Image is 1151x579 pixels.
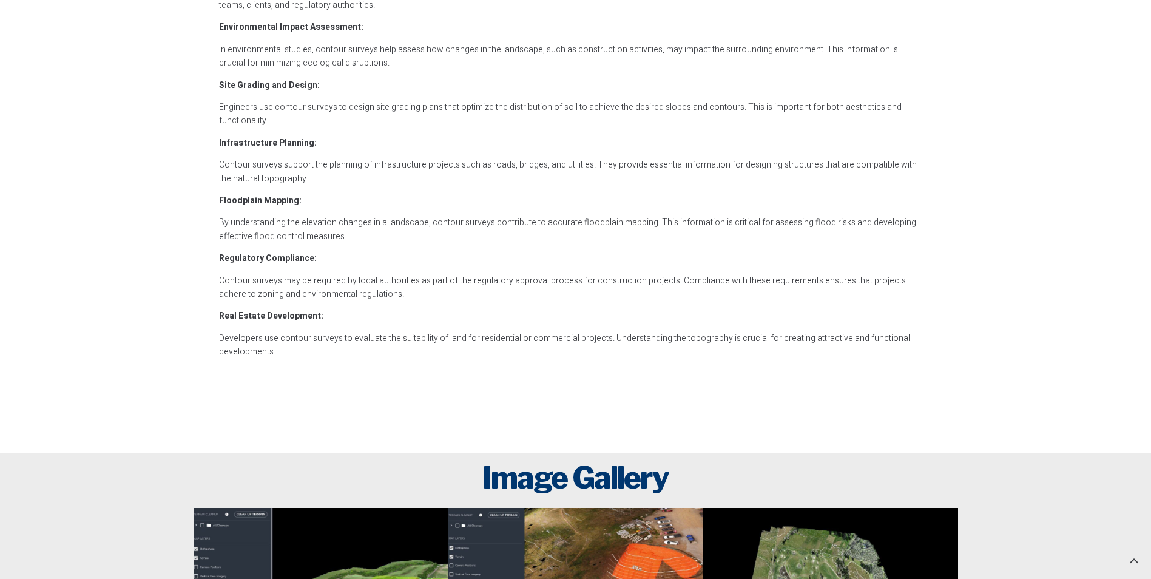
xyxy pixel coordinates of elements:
[219,310,323,322] strong: Real Estate Development:
[219,43,920,70] p: In environmental studies, contour surveys help assess how changes in the landscape, such as const...
[219,332,920,359] p: Developers use contour surveys to evaluate the suitability of land for residential or commercial ...
[219,21,363,33] strong: Environmental Impact Assessment:
[219,101,920,128] p: Engineers use contour surveys to design site grading plans that optimize the distribution of soil...
[219,274,920,302] p: Contour surveys may be required by local authorities as part of the regulatory approval process f...
[219,158,920,186] p: Contour surveys support the planning of infrastructure projects such as roads, bridges, and utili...
[219,252,317,265] strong: Regulatory Compliance:
[194,459,958,496] h2: Image Gallery
[219,216,920,243] p: By understanding the elevation changes in a landscape, contour surveys contribute to accurate flo...
[219,137,317,149] strong: Infrastructure Planning:
[219,79,320,92] strong: Site Grading and Design:
[219,194,302,207] strong: Floodplain Mapping:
